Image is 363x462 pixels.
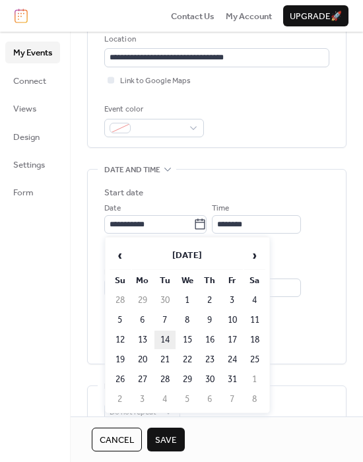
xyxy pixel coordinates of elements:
a: Settings [5,154,60,175]
td: 23 [199,350,220,369]
th: We [177,271,198,290]
td: 16 [199,331,220,349]
a: Connect [5,70,60,91]
td: 28 [110,291,131,310]
div: Location [104,33,327,46]
td: 27 [132,370,153,389]
th: [DATE] [132,242,243,270]
span: Upgrade 🚀 [290,10,342,23]
span: My Events [13,46,52,59]
span: Link to Google Maps [120,75,191,88]
button: Cancel [92,428,142,451]
td: 29 [177,370,198,389]
td: 28 [154,370,176,389]
span: Contact Us [171,10,214,23]
span: Connect [13,75,46,88]
td: 10 [222,311,243,329]
td: 4 [244,291,265,310]
th: Th [199,271,220,290]
img: logo [15,9,28,23]
div: Start date [104,186,143,199]
span: Date [104,202,121,215]
td: 18 [244,331,265,349]
td: 19 [110,350,131,369]
td: 22 [177,350,198,369]
span: ‹ [110,242,130,269]
a: Contact Us [171,9,214,22]
td: 8 [244,390,265,409]
td: 30 [199,370,220,389]
th: Tu [154,271,176,290]
td: 30 [154,291,176,310]
td: 5 [110,311,131,329]
td: 7 [222,390,243,409]
td: 24 [222,350,243,369]
td: 21 [154,350,176,369]
td: 12 [110,331,131,349]
td: 31 [222,370,243,389]
td: 2 [199,291,220,310]
a: My Events [5,42,60,63]
a: Form [5,181,60,203]
a: My Account [226,9,272,22]
th: Mo [132,271,153,290]
span: Settings [13,158,45,172]
td: 13 [132,331,153,349]
td: 26 [110,370,131,389]
span: Time [212,202,229,215]
td: 8 [177,311,198,329]
td: 5 [177,390,198,409]
td: 29 [132,291,153,310]
td: 15 [177,331,198,349]
td: 2 [110,390,131,409]
td: 9 [199,311,220,329]
span: Design [13,131,40,144]
div: Event color [104,103,201,116]
td: 17 [222,331,243,349]
td: 3 [132,390,153,409]
button: Save [147,428,185,451]
a: Views [5,98,60,119]
th: Fr [222,271,243,290]
th: Su [110,271,131,290]
td: 3 [222,291,243,310]
span: › [245,242,265,269]
span: My Account [226,10,272,23]
td: 6 [199,390,220,409]
td: 25 [244,350,265,369]
td: 20 [132,350,153,369]
span: Save [155,434,177,447]
a: Design [5,126,60,147]
td: 14 [154,331,176,349]
td: 7 [154,311,176,329]
td: 4 [154,390,176,409]
td: 1 [177,291,198,310]
th: Sa [244,271,265,290]
span: Views [13,102,36,115]
td: 6 [132,311,153,329]
td: 11 [244,311,265,329]
td: 1 [244,370,265,389]
button: Upgrade🚀 [283,5,348,26]
span: Form [13,186,34,199]
span: Date and time [104,164,160,177]
span: Cancel [100,434,134,447]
